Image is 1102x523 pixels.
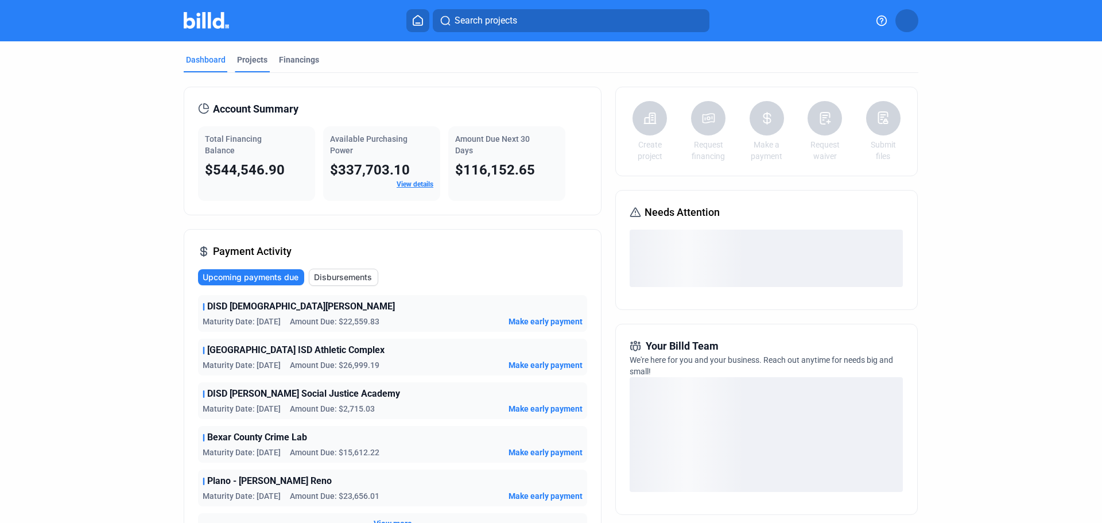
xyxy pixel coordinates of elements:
[203,403,281,414] span: Maturity Date: [DATE]
[203,316,281,327] span: Maturity Date: [DATE]
[290,490,379,502] span: Amount Due: $23,656.01
[863,139,903,162] a: Submit files
[630,355,893,376] span: We're here for you and your business. Reach out anytime for needs big and small!
[688,139,728,162] a: Request financing
[630,139,670,162] a: Create project
[203,447,281,458] span: Maturity Date: [DATE]
[184,12,229,29] img: Billd Company Logo
[279,54,319,65] div: Financings
[290,447,379,458] span: Amount Due: $15,612.22
[207,387,400,401] span: DISD [PERSON_NAME] Social Justice Academy
[237,54,267,65] div: Projects
[290,359,379,371] span: Amount Due: $26,999.19
[509,403,583,414] button: Make early payment
[747,139,787,162] a: Make a payment
[207,474,332,488] span: Plano - [PERSON_NAME] Reno
[290,403,375,414] span: Amount Due: $2,715.03
[630,377,903,492] div: loading
[205,134,262,155] span: Total Financing Balance
[646,338,719,354] span: Your Billd Team
[207,300,395,313] span: DISD [DEMOGRAPHIC_DATA][PERSON_NAME]
[330,162,410,178] span: $337,703.10
[455,162,535,178] span: $116,152.65
[509,490,583,502] button: Make early payment
[509,359,583,371] button: Make early payment
[509,316,583,327] button: Make early payment
[186,54,226,65] div: Dashboard
[205,162,285,178] span: $544,546.90
[203,272,298,283] span: Upcoming payments due
[314,272,372,283] span: Disbursements
[203,359,281,371] span: Maturity Date: [DATE]
[213,243,292,259] span: Payment Activity
[433,9,709,32] button: Search projects
[630,230,903,287] div: loading
[455,14,517,28] span: Search projects
[805,139,845,162] a: Request waiver
[207,431,307,444] span: Bexar County Crime Lab
[203,490,281,502] span: Maturity Date: [DATE]
[455,134,530,155] span: Amount Due Next 30 Days
[213,101,298,117] span: Account Summary
[397,180,433,188] a: View details
[290,316,379,327] span: Amount Due: $22,559.83
[207,343,385,357] span: [GEOGRAPHIC_DATA] ISD Athletic Complex
[330,134,408,155] span: Available Purchasing Power
[198,269,304,285] button: Upcoming payments due
[309,269,378,286] button: Disbursements
[645,204,720,220] span: Needs Attention
[509,447,583,458] button: Make early payment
